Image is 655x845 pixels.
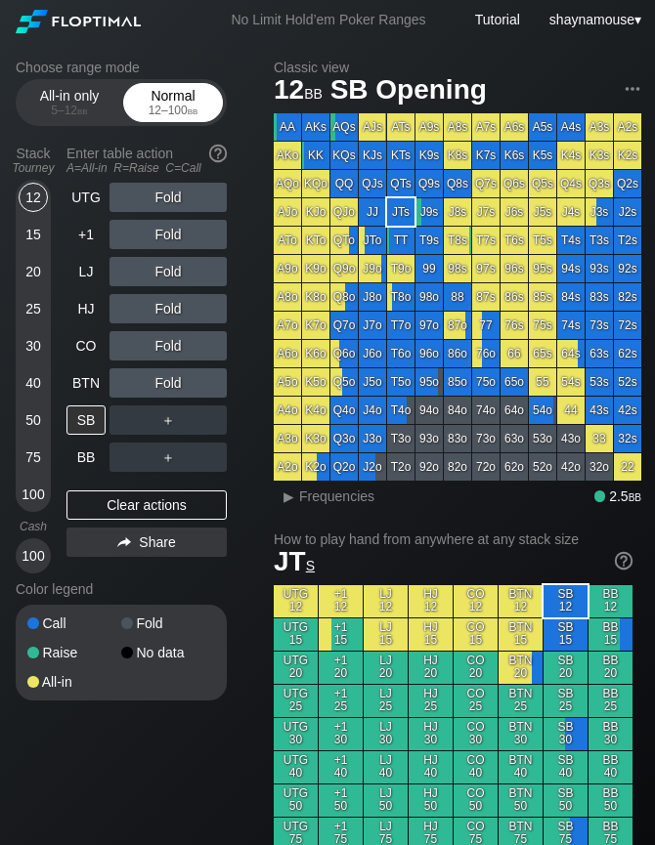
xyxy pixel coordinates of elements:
div: Share [66,528,227,557]
div: 32s [614,425,641,452]
div: 94o [415,397,443,424]
div: T3o [387,425,415,452]
div: HJ 40 [409,751,453,783]
div: 62o [501,453,528,481]
div: 74o [472,397,500,424]
div: T2s [614,227,641,254]
div: 84o [444,397,471,424]
div: KTs [387,142,415,169]
div: Q2o [330,453,358,481]
div: 2.5 [594,488,641,504]
div: LJ 30 [364,718,408,750]
div: 73s [586,312,613,339]
div: T9s [415,227,443,254]
div: AJs [359,113,386,141]
div: KTo [302,227,329,254]
div: K2s [614,142,641,169]
div: A7s [472,113,500,141]
div: J2s [614,198,641,226]
div: HJ [66,294,106,323]
div: 73o [472,425,500,452]
div: QJo [330,198,358,226]
div: LJ 15 [364,618,408,651]
div: 12 – 100 [132,104,214,117]
div: K6o [302,340,329,367]
div: T7s [472,227,500,254]
div: A6s [501,113,528,141]
img: share.864f2f62.svg [117,537,131,548]
div: 65o [501,368,528,396]
div: A9s [415,113,443,141]
div: TT [387,227,415,254]
div: 55 [529,368,556,396]
div: K2o [302,453,329,481]
div: CO 25 [454,685,498,717]
div: Fold [121,616,215,630]
div: Q9o [330,255,358,282]
div: 93s [586,255,613,282]
div: 32o [586,453,613,481]
div: 42s [614,397,641,424]
div: ＋ [109,443,227,472]
div: Call [27,616,121,630]
div: K7o [302,312,329,339]
div: CO [66,331,106,360]
div: 74s [557,312,585,339]
div: T3s [586,227,613,254]
div: LJ 20 [364,652,408,684]
div: 42o [557,453,585,481]
div: 12 [19,183,48,212]
div: 85o [444,368,471,396]
div: UTG 50 [274,784,318,817]
div: 75s [529,312,556,339]
div: A8s [444,113,471,141]
div: J6o [359,340,386,367]
div: AQo [274,170,301,197]
div: J7o [359,312,386,339]
div: 92o [415,453,443,481]
div: +1 30 [319,718,363,750]
div: 72s [614,312,641,339]
div: SB 20 [544,652,588,684]
div: UTG 12 [274,585,318,617]
div: 64s [557,340,585,367]
div: Color legend [16,573,227,605]
div: CO 30 [454,718,498,750]
div: LJ 12 [364,585,408,617]
span: shaynamouse [549,12,634,27]
div: 95s [529,255,556,282]
div: SB 15 [544,618,588,651]
div: SB 12 [544,585,588,617]
div: QTo [330,227,358,254]
div: Q2s [614,170,641,197]
div: Q9s [415,170,443,197]
span: bb [304,81,323,103]
div: HJ 20 [409,652,453,684]
h2: How to play hand from anywhere at any stack size [274,531,633,547]
div: T8o [387,283,415,311]
div: 86o [444,340,471,367]
div: K8o [302,283,329,311]
div: 22 [614,453,641,481]
div: ▸ [276,485,301,508]
div: SB 50 [544,784,588,817]
div: 43o [557,425,585,452]
div: J7s [472,198,500,226]
div: Q7s [472,170,500,197]
div: 62s [614,340,641,367]
div: J8o [359,283,386,311]
div: LJ 40 [364,751,408,783]
div: 97o [415,312,443,339]
div: 82o [444,453,471,481]
div: 83s [586,283,613,311]
div: BB 15 [589,618,633,651]
h2: Classic view [274,60,641,75]
a: Tutorial [475,12,520,27]
div: Normal [128,84,218,121]
div: Stack [8,138,59,183]
div: UTG 20 [274,652,318,684]
div: J4s [557,198,585,226]
div: 98o [415,283,443,311]
div: 77 [472,312,500,339]
div: +1 25 [319,685,363,717]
